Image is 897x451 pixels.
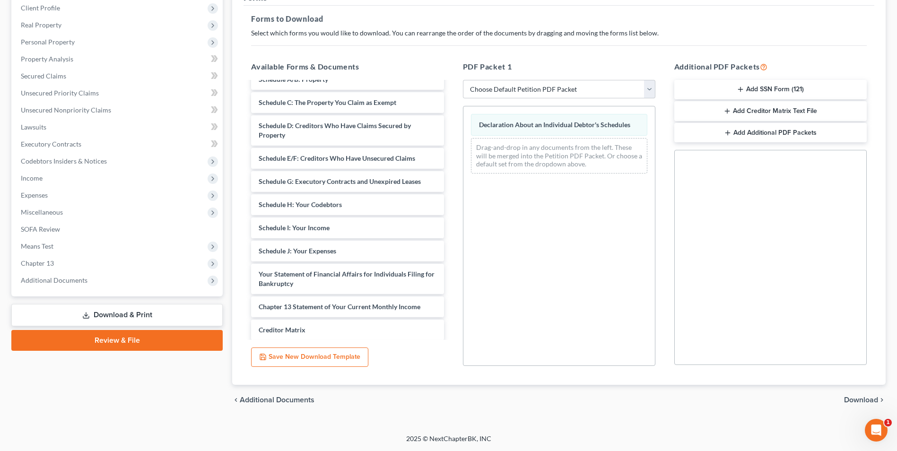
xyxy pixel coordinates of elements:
span: Schedule E/F: Creditors Who Have Unsecured Claims [259,154,415,162]
span: Means Test [21,242,53,250]
span: Schedule A/B: Property [259,75,328,83]
p: Select which forms you would like to download. You can rearrange the order of the documents by dr... [251,28,867,38]
span: Property Analysis [21,55,73,63]
span: SOFA Review [21,225,60,233]
span: Codebtors Insiders & Notices [21,157,107,165]
span: Real Property [21,21,61,29]
div: Drag-and-drop in any documents from the left. These will be merged into the Petition PDF Packet. ... [471,138,647,173]
a: Download & Print [11,304,223,326]
span: Lawsuits [21,123,46,131]
span: Miscellaneous [21,208,63,216]
a: Secured Claims [13,68,223,85]
span: 1 [884,419,892,426]
span: Your Statement of Financial Affairs for Individuals Filing for Bankruptcy [259,270,435,287]
h5: PDF Packet 1 [463,61,655,72]
span: Executory Contracts [21,140,81,148]
span: Download [844,396,878,404]
span: Personal Property [21,38,75,46]
a: Property Analysis [13,51,223,68]
span: Chapter 13 [21,259,54,267]
h5: Available Forms & Documents [251,61,444,72]
h5: Forms to Download [251,13,867,25]
span: Secured Claims [21,72,66,80]
a: Unsecured Nonpriority Claims [13,102,223,119]
a: chevron_left Additional Documents [232,396,314,404]
button: Download chevron_right [844,396,886,404]
a: Unsecured Priority Claims [13,85,223,102]
span: Schedule D: Creditors Who Have Claims Secured by Property [259,121,411,139]
span: Creditor Matrix [259,326,305,334]
span: Schedule C: The Property You Claim as Exempt [259,98,396,106]
span: Client Profile [21,4,60,12]
span: Schedule I: Your Income [259,224,330,232]
button: Add SSN Form (121) [674,80,867,100]
button: Add Additional PDF Packets [674,123,867,143]
span: Expenses [21,191,48,199]
a: Review & File [11,330,223,351]
button: Add Creditor Matrix Text File [674,101,867,121]
div: 2025 © NextChapterBK, INC [179,434,718,451]
span: Schedule J: Your Expenses [259,247,336,255]
a: Lawsuits [13,119,223,136]
span: Additional Documents [21,276,87,284]
span: Declaration About an Individual Debtor's Schedules [479,121,630,129]
span: Schedule G: Executory Contracts and Unexpired Leases [259,177,421,185]
span: Unsecured Nonpriority Claims [21,106,111,114]
a: SOFA Review [13,221,223,238]
h5: Additional PDF Packets [674,61,867,72]
i: chevron_left [232,396,240,404]
span: Chapter 13 Statement of Your Current Monthly Income [259,303,420,311]
span: Additional Documents [240,396,314,404]
i: chevron_right [878,396,886,404]
span: Unsecured Priority Claims [21,89,99,97]
span: Schedule H: Your Codebtors [259,200,342,208]
span: Income [21,174,43,182]
a: Executory Contracts [13,136,223,153]
iframe: Intercom live chat [865,419,888,442]
button: Save New Download Template [251,347,368,367]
